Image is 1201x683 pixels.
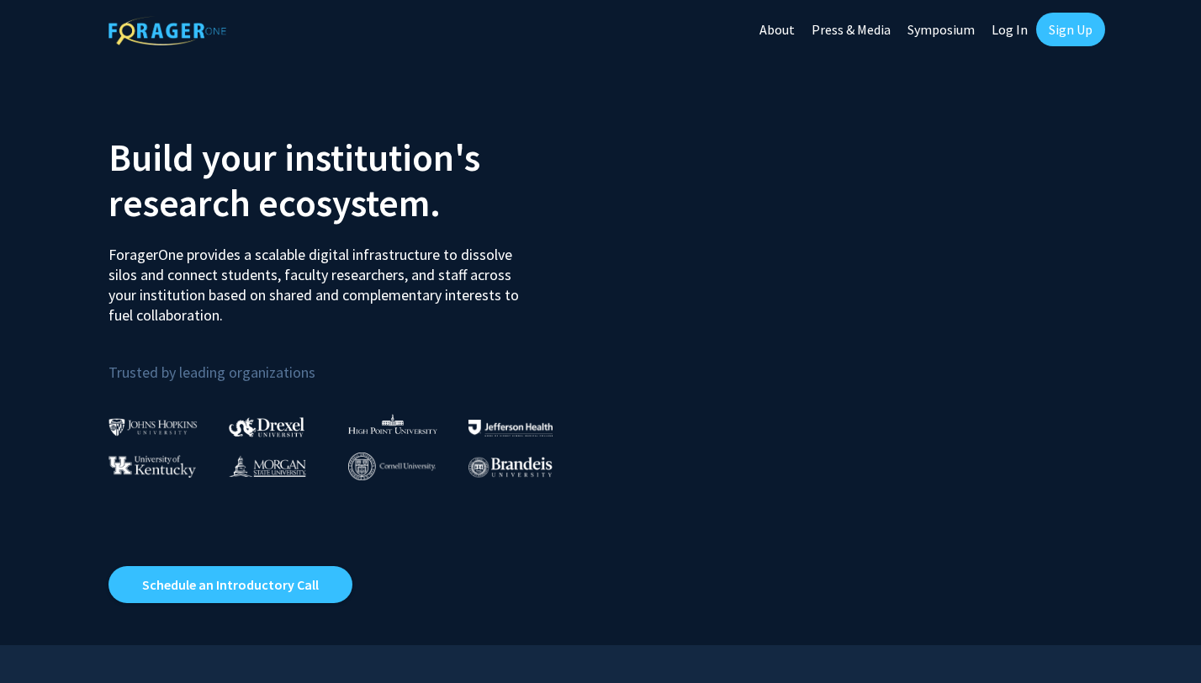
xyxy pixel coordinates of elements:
[468,420,553,436] img: Thomas Jefferson University
[468,457,553,478] img: Brandeis University
[348,414,437,434] img: High Point University
[229,417,304,437] img: Drexel University
[108,418,198,436] img: Johns Hopkins University
[1036,13,1105,46] a: Sign Up
[229,455,306,477] img: Morgan State University
[108,566,352,603] a: Opens in a new tab
[108,455,196,478] img: University of Kentucky
[108,16,226,45] img: ForagerOne Logo
[108,232,531,326] p: ForagerOne provides a scalable digital infrastructure to dissolve silos and connect students, fac...
[348,453,436,480] img: Cornell University
[108,339,588,385] p: Trusted by leading organizations
[108,135,588,225] h2: Build your institution's research ecosystem.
